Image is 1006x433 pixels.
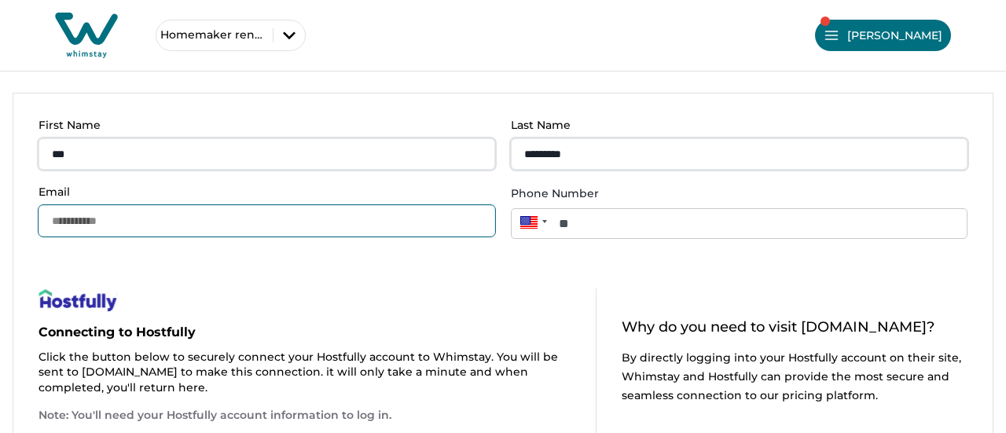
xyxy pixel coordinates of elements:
p: By directly logging into your Hostfully account on their site, Whimstay and Hostfully can provide... [622,348,967,405]
p: Connecting to Hostfully [39,325,571,340]
p: Email [39,185,486,199]
p: First Name [39,119,486,132]
img: help-page-image [39,288,117,312]
button: [PERSON_NAME] [815,20,951,51]
p: Homemaker rentals [156,28,266,42]
div: United States: + 1 [511,208,552,236]
p: Why do you need to visit [DOMAIN_NAME]? [622,320,967,336]
label: Phone Number [511,185,958,202]
button: Homemaker rentals [156,20,306,51]
p: Click the button below to securely connect your Hostfully account to Whimstay. You will be sent t... [39,350,571,396]
p: Note: You'll need your Hostfully account information to log in. [39,408,571,424]
img: Whimstay Host [55,13,118,58]
p: Last Name [511,119,958,132]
